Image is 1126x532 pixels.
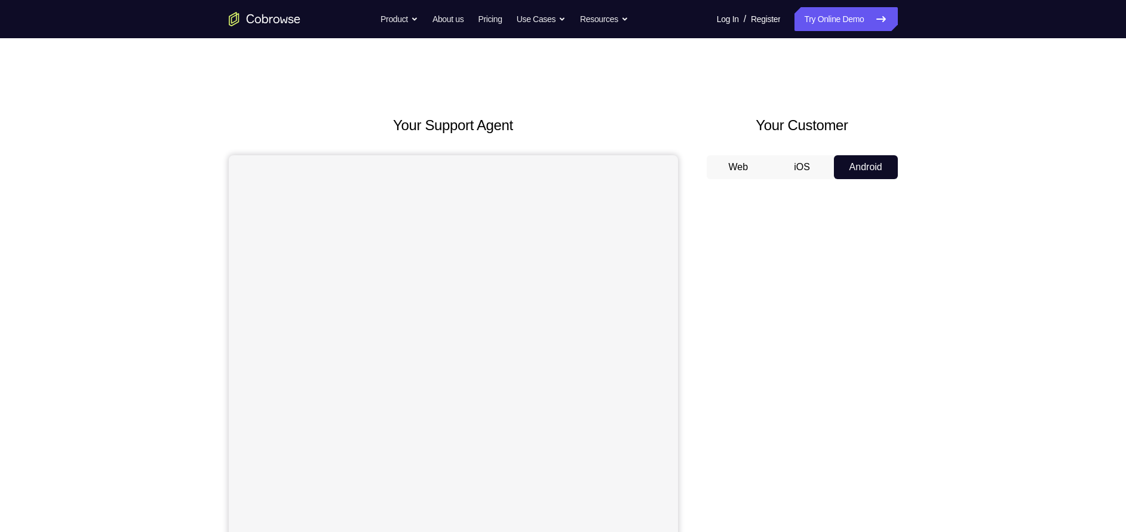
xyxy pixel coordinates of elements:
a: About us [432,7,464,31]
a: Log In [717,7,739,31]
a: Try Online Demo [794,7,897,31]
a: Register [751,7,780,31]
button: Android [834,155,898,179]
button: Use Cases [517,7,566,31]
h2: Your Customer [707,115,898,136]
a: Pricing [478,7,502,31]
h2: Your Support Agent [229,115,678,136]
button: iOS [770,155,834,179]
span: / [744,12,746,26]
button: Web [707,155,771,179]
button: Product [381,7,418,31]
a: Go to the home page [229,12,300,26]
button: Resources [580,7,628,31]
